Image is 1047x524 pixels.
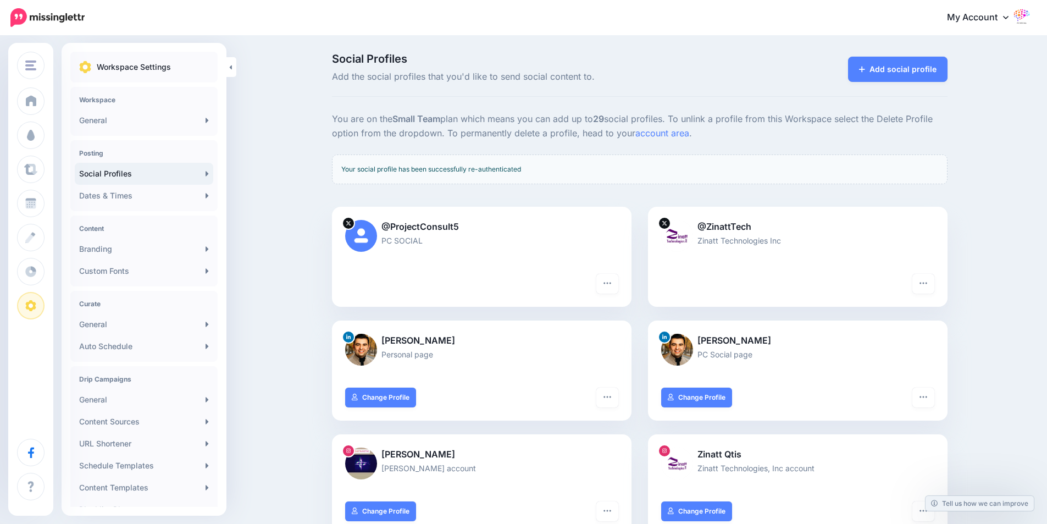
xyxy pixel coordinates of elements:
b: Small Team [392,113,440,124]
img: menu.png [25,60,36,70]
a: My Account [936,4,1031,31]
h4: Drip Campaigns [79,375,209,383]
a: Change Profile [345,501,416,521]
a: Custom Fonts [75,260,213,282]
p: Workspace Settings [97,60,171,74]
a: Auto Schedule [75,335,213,357]
a: Content Templates [75,477,213,499]
img: 301811392_184524103983029_2024593091673287339_n-bsa103522.jpg [345,448,377,479]
span: Social Profiles [332,53,737,64]
a: Social Profiles [75,163,213,185]
a: URL Shortener [75,433,213,455]
p: You are on the plan which means you can add up to social profiles. To unlink a profile from this ... [332,112,948,141]
p: [PERSON_NAME] [661,334,934,348]
p: PC SOCIAL [345,234,618,247]
p: Personal page [345,348,618,361]
h4: Workspace [79,96,209,104]
p: [PERSON_NAME] [345,448,618,462]
a: General [75,389,213,411]
img: 1734721031540-48395.png [345,334,377,366]
p: [PERSON_NAME] account [345,462,618,475]
a: Change Profile [661,501,732,521]
img: user_default_image.png [345,220,377,252]
p: Zinatt Technologies, Inc account [661,462,934,475]
a: General [75,109,213,131]
h4: Posting [79,149,209,157]
b: 29 [593,113,604,124]
img: se1iaCrK-89294.jpg [661,220,693,252]
a: Dates & Times [75,185,213,207]
img: Missinglettr [10,8,85,27]
p: @ProjectConsult5 [345,220,618,234]
h4: Content [79,224,209,233]
a: General [75,313,213,335]
img: 1734721031540-48395.png [661,334,693,366]
p: [PERSON_NAME] [345,334,618,348]
a: Content Sources [75,411,213,433]
p: Zinatt Qtis [661,448,934,462]
img: 326303515_732565595080179_3688380196214921026_n-bsa154669.jpg [661,448,693,479]
div: Your social profile has been successfully re-authenticated [332,155,948,184]
a: Tell us how we can improve [926,496,1034,511]
img: settings.png [79,61,91,73]
a: Branding [75,238,213,260]
p: Zinatt Technologies Inc [661,234,934,247]
a: Change Profile [345,388,416,407]
a: Change Profile [661,388,732,407]
a: Schedule Templates [75,455,213,477]
span: Add the social profiles that you'd like to send social content to. [332,70,737,84]
p: PC Social page [661,348,934,361]
p: @ZinattTech [661,220,934,234]
a: Add social profile [848,57,948,82]
a: account area [635,128,689,139]
a: Blacklist Phrases [75,499,213,521]
h4: Curate [79,300,209,308]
